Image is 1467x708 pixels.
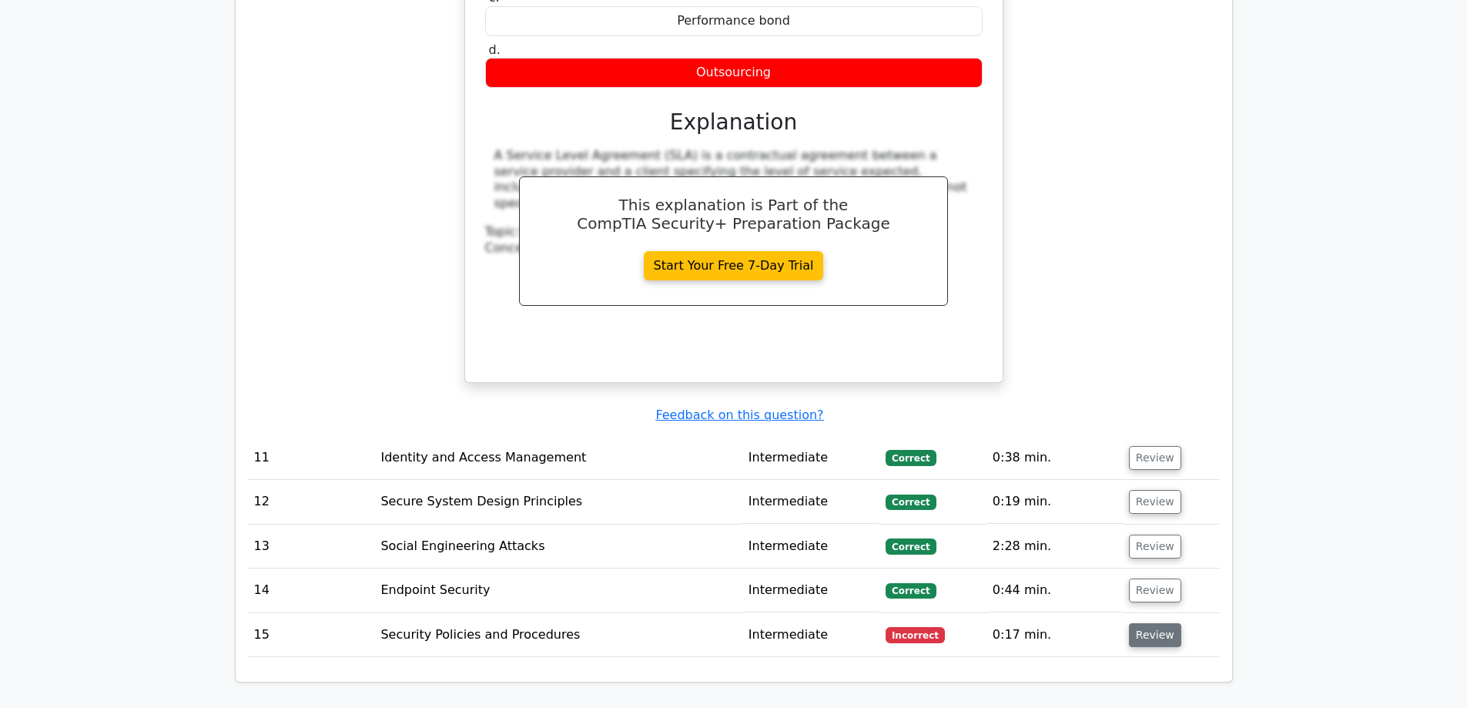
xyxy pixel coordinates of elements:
[742,436,879,480] td: Intermediate
[986,613,1123,657] td: 0:17 min.
[886,495,936,510] span: Correct
[886,450,936,465] span: Correct
[742,569,879,612] td: Intermediate
[986,525,1123,569] td: 2:28 min.
[644,251,824,280] a: Start Your Free 7-Day Trial
[655,408,823,422] a: Feedback on this question?
[485,6,983,36] div: Performance bond
[248,569,375,612] td: 14
[489,42,501,57] span: d.
[742,613,879,657] td: Intermediate
[986,569,1123,612] td: 0:44 min.
[494,148,973,212] div: A Service Level Agreement (SLA) is a contractual agreement between a service provider and a clien...
[485,240,983,257] div: Concept:
[1129,535,1181,559] button: Review
[485,224,983,240] div: Topic:
[1129,490,1181,514] button: Review
[494,109,973,136] h3: Explanation
[248,613,375,657] td: 15
[986,480,1123,524] td: 0:19 min.
[374,525,742,569] td: Social Engineering Attacks
[886,583,936,599] span: Correct
[1129,579,1181,602] button: Review
[485,58,983,88] div: Outsourcing
[374,436,742,480] td: Identity and Access Management
[248,525,375,569] td: 13
[374,613,742,657] td: Security Policies and Procedures
[986,436,1123,480] td: 0:38 min.
[248,436,375,480] td: 11
[742,480,879,524] td: Intermediate
[248,480,375,524] td: 12
[1129,623,1181,647] button: Review
[886,539,936,554] span: Correct
[742,525,879,569] td: Intermediate
[374,569,742,612] td: Endpoint Security
[1129,446,1181,470] button: Review
[374,480,742,524] td: Secure System Design Principles
[886,627,945,643] span: Incorrect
